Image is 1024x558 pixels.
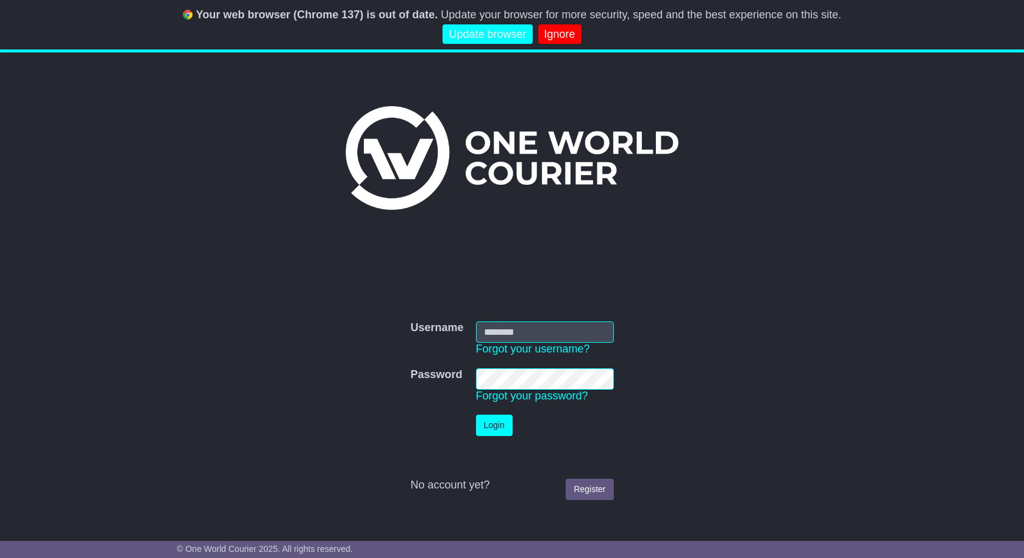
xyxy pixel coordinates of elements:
[196,9,438,21] b: Your web browser (Chrome 137) is out of date.
[476,390,588,402] a: Forgot your password?
[476,415,513,436] button: Login
[410,321,463,335] label: Username
[538,24,581,45] a: Ignore
[346,106,678,210] img: One World
[410,479,613,492] div: No account yet?
[566,479,613,500] a: Register
[476,343,590,355] a: Forgot your username?
[443,24,532,45] a: Update browser
[441,9,841,21] span: Update your browser for more security, speed and the best experience on this site.
[410,368,462,382] label: Password
[177,544,353,554] span: © One World Courier 2025. All rights reserved.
